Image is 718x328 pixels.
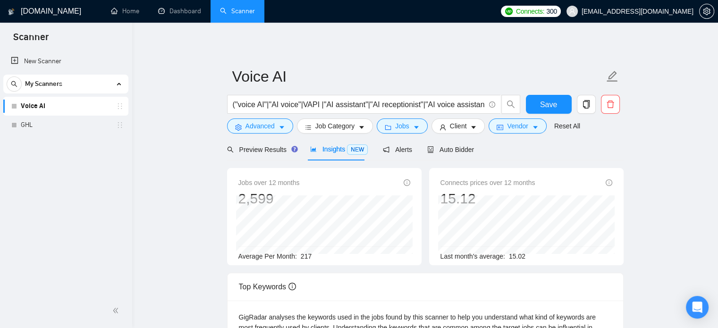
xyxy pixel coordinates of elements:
[569,8,575,15] span: user
[489,118,546,134] button: idcardVendorcaret-down
[700,8,714,15] span: setting
[347,144,368,155] span: NEW
[385,124,391,131] span: folder
[279,124,285,131] span: caret-down
[509,252,525,260] span: 15.02
[502,100,520,109] span: search
[413,124,420,131] span: caret-down
[239,273,612,300] div: Top Keywords
[526,95,572,114] button: Save
[232,65,604,88] input: Scanner name...
[11,52,121,71] a: New Scanner
[431,118,485,134] button: userClientcaret-down
[25,75,62,93] span: My Scanners
[489,101,495,108] span: info-circle
[377,118,428,134] button: folderJobscaret-down
[116,121,124,129] span: holder
[238,177,300,188] span: Jobs over 12 months
[6,30,56,50] span: Scanner
[497,124,503,131] span: idcard
[383,146,412,153] span: Alerts
[310,145,368,153] span: Insights
[21,116,110,135] a: GHL
[470,124,477,131] span: caret-down
[315,121,355,131] span: Job Category
[235,124,242,131] span: setting
[297,118,373,134] button: barsJob Categorycaret-down
[577,100,595,109] span: copy
[310,146,317,152] span: area-chart
[220,7,255,15] a: searchScanner
[601,95,620,114] button: delete
[227,146,234,153] span: search
[3,52,128,71] li: New Scanner
[606,70,618,83] span: edit
[686,296,709,319] div: Open Intercom Messenger
[305,124,312,131] span: bars
[288,283,296,290] span: info-circle
[546,6,557,17] span: 300
[111,7,139,15] a: homeHome
[116,102,124,110] span: holder
[501,95,520,114] button: search
[7,76,22,92] button: search
[554,121,580,131] a: Reset All
[238,252,297,260] span: Average Per Month:
[577,95,596,114] button: copy
[21,97,110,116] a: Voice AI
[440,190,535,208] div: 15.12
[290,145,299,153] div: Tooltip anchor
[233,99,485,110] input: Search Freelance Jobs...
[8,4,15,19] img: logo
[439,124,446,131] span: user
[358,124,365,131] span: caret-down
[540,99,557,110] span: Save
[505,8,513,15] img: upwork-logo.png
[227,146,295,153] span: Preview Results
[699,8,714,15] a: setting
[112,306,122,315] span: double-left
[404,179,410,186] span: info-circle
[601,100,619,109] span: delete
[227,118,293,134] button: settingAdvancedcaret-down
[516,6,544,17] span: Connects:
[532,124,539,131] span: caret-down
[245,121,275,131] span: Advanced
[301,252,312,260] span: 217
[3,75,128,135] li: My Scanners
[395,121,409,131] span: Jobs
[7,81,21,87] span: search
[238,190,300,208] div: 2,599
[606,179,612,186] span: info-circle
[450,121,467,131] span: Client
[427,146,434,153] span: robot
[699,4,714,19] button: setting
[158,7,201,15] a: dashboardDashboard
[507,121,528,131] span: Vendor
[440,177,535,188] span: Connects prices over 12 months
[383,146,389,153] span: notification
[427,146,474,153] span: Auto Bidder
[440,252,505,260] span: Last month's average:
